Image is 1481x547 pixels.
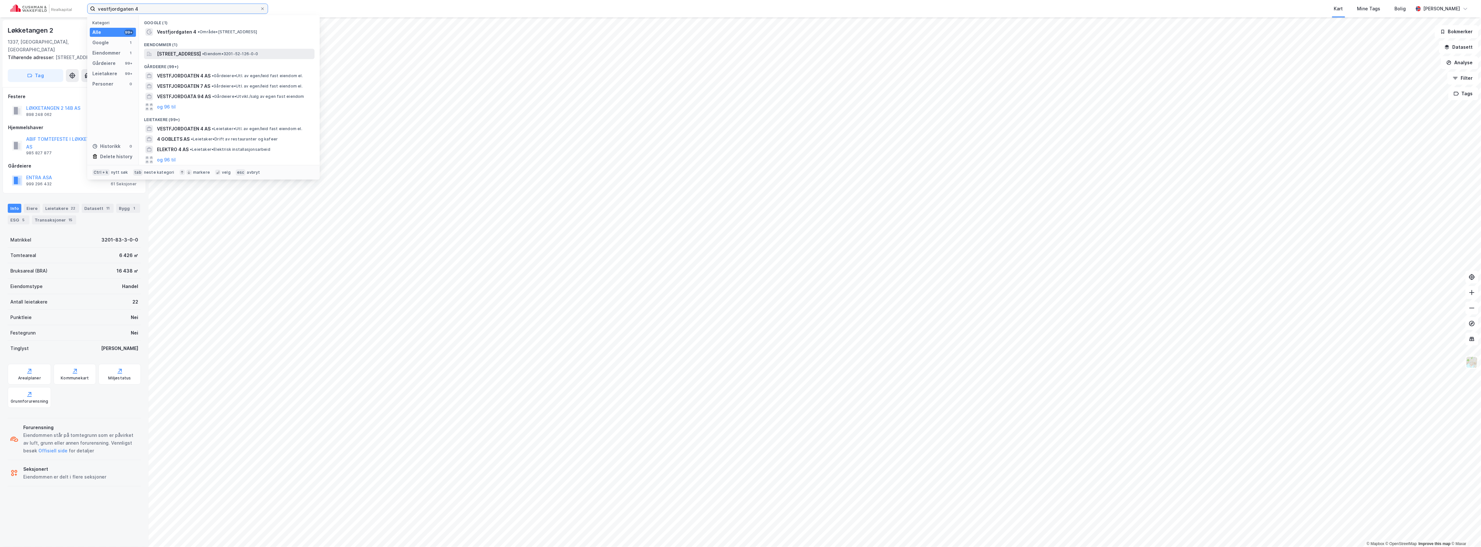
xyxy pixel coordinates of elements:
[67,217,74,223] div: 15
[190,147,192,152] span: •
[1448,87,1478,100] button: Tags
[1435,25,1478,38] button: Bokmerker
[8,25,54,36] div: Løkketangen 2
[1367,542,1384,546] a: Mapbox
[1334,5,1343,13] div: Kart
[23,473,106,481] div: Eiendommen er delt i flere seksjoner
[43,204,79,213] div: Leietakere
[26,150,52,156] div: 985 827 877
[1441,56,1478,69] button: Analyse
[190,147,270,152] span: Leietaker • Elektrisk installasjonsarbeid
[157,28,196,36] span: Vestfjordgaten 4
[193,170,210,175] div: markere
[119,252,138,259] div: 6 426 ㎡
[212,73,214,78] span: •
[109,376,131,381] div: Miljøstatus
[157,82,210,90] span: VESTFJORDGATEN 7 AS
[92,169,110,176] div: Ctrl + k
[26,181,52,187] div: 999 296 432
[157,135,190,143] span: 4 GOBLETS AS
[157,72,211,80] span: VESTFJORDGATEN 4 AS
[24,204,40,213] div: Eiere
[1386,542,1417,546] a: OpenStreetMap
[8,55,56,60] span: Tilhørende adresser:
[132,298,138,306] div: 22
[32,215,76,224] div: Transaksjoner
[236,169,246,176] div: esc
[10,236,31,244] div: Matrikkel
[18,376,41,381] div: Arealplaner
[116,204,140,213] div: Bygg
[92,39,109,46] div: Google
[10,298,47,306] div: Antall leietakere
[157,93,211,100] span: VESTFJORDGATA 94 AS
[212,73,303,78] span: Gårdeiere • Utl. av egen/leid fast eiendom el.
[92,142,120,150] div: Historikk
[212,126,214,131] span: •
[198,29,200,34] span: •
[8,204,21,213] div: Info
[10,283,43,290] div: Eiendomstype
[8,124,140,131] div: Hjemmelshaver
[10,4,72,13] img: cushman-wakefield-realkapital-logo.202ea83816669bd177139c58696a8fa1.svg
[124,30,133,35] div: 99+
[1447,72,1478,85] button: Filter
[101,236,138,244] div: 3201-83-3-0-0
[10,314,32,321] div: Punktleie
[111,181,137,187] div: 61 Seksjoner
[157,125,211,133] span: VESTFJORDGATEN 4 AS
[124,71,133,76] div: 99+
[128,144,133,149] div: 0
[101,345,138,352] div: [PERSON_NAME]
[92,20,136,25] div: Kategori
[8,54,136,61] div: [STREET_ADDRESS]
[202,51,258,57] span: Eiendom • 3201-52-126-0-0
[212,94,304,99] span: Gårdeiere • Utvikl./salg av egen fast eiendom
[92,70,117,77] div: Leietakere
[8,93,140,100] div: Festere
[82,204,114,213] div: Datasett
[247,170,260,175] div: avbryt
[117,267,138,275] div: 16 438 ㎡
[139,37,320,49] div: Eiendommer (1)
[122,283,138,290] div: Handel
[92,80,113,88] div: Personer
[131,314,138,321] div: Nei
[1419,542,1451,546] a: Improve this map
[198,29,257,35] span: Område • [STREET_ADDRESS]
[157,50,201,58] span: [STREET_ADDRESS]
[10,252,36,259] div: Tomteareal
[202,51,204,56] span: •
[124,61,133,66] div: 99+
[1395,5,1406,13] div: Bolig
[1449,516,1481,547] div: Kontrollprogram for chat
[212,126,302,131] span: Leietaker • Utl. av egen/leid fast eiendom el.
[139,59,320,71] div: Gårdeiere (99+)
[1439,41,1478,54] button: Datasett
[191,137,278,142] span: Leietaker • Drift av restauranter og kafeer
[92,59,116,67] div: Gårdeiere
[1357,5,1381,13] div: Mine Tags
[8,162,140,170] div: Gårdeiere
[131,329,138,337] div: Nei
[8,215,29,224] div: ESG
[212,84,303,89] span: Gårdeiere • Utl. av egen/leid fast eiendom el.
[212,84,213,88] span: •
[23,424,138,431] div: Forurensning
[10,267,47,275] div: Bruksareal (BRA)
[69,205,77,212] div: 22
[23,465,106,473] div: Seksjonert
[157,103,176,111] button: og 96 til
[92,49,120,57] div: Eiendommer
[128,81,133,87] div: 0
[8,38,92,54] div: 1337, [GEOGRAPHIC_DATA], [GEOGRAPHIC_DATA]
[100,153,132,160] div: Delete history
[1424,5,1460,13] div: [PERSON_NAME]
[11,399,48,404] div: Grunnforurensning
[105,205,111,212] div: 11
[95,4,260,14] input: Søk på adresse, matrikkel, gårdeiere, leietakere eller personer
[20,217,27,223] div: 5
[1466,356,1478,368] img: Z
[8,69,63,82] button: Tag
[191,137,193,141] span: •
